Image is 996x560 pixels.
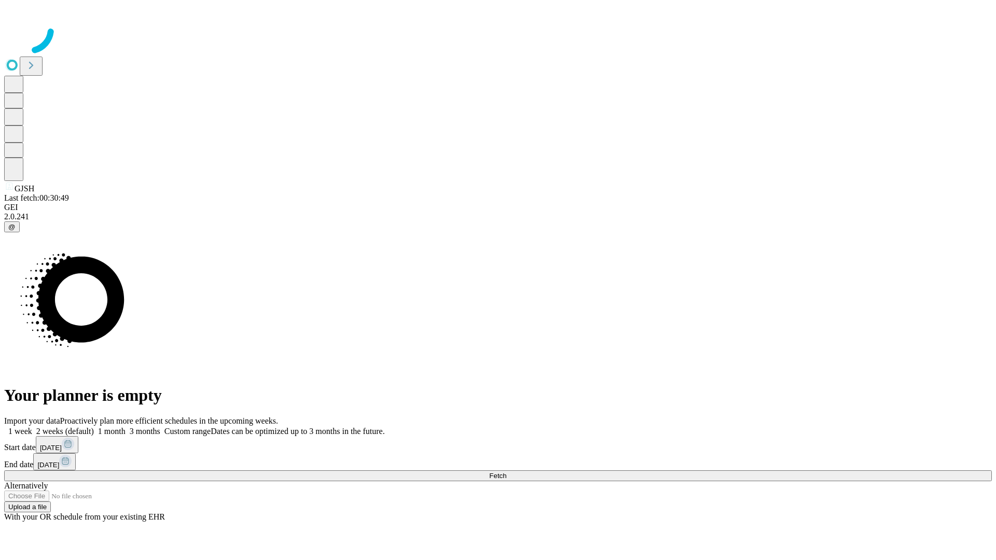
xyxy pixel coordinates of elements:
[33,453,76,470] button: [DATE]
[4,481,48,490] span: Alternatively
[4,453,992,470] div: End date
[164,427,211,436] span: Custom range
[36,436,78,453] button: [DATE]
[130,427,160,436] span: 3 months
[8,223,16,231] span: @
[60,416,278,425] span: Proactively plan more efficient schedules in the upcoming weeks.
[37,461,59,469] span: [DATE]
[4,193,69,202] span: Last fetch: 00:30:49
[4,470,992,481] button: Fetch
[4,203,992,212] div: GEI
[15,184,34,193] span: GJSH
[98,427,126,436] span: 1 month
[211,427,384,436] span: Dates can be optimized up to 3 months in the future.
[489,472,506,480] span: Fetch
[4,212,992,221] div: 2.0.241
[4,221,20,232] button: @
[4,501,51,512] button: Upload a file
[4,436,992,453] div: Start date
[8,427,32,436] span: 1 week
[40,444,62,452] span: [DATE]
[4,512,165,521] span: With your OR schedule from your existing EHR
[4,386,992,405] h1: Your planner is empty
[36,427,94,436] span: 2 weeks (default)
[4,416,60,425] span: Import your data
